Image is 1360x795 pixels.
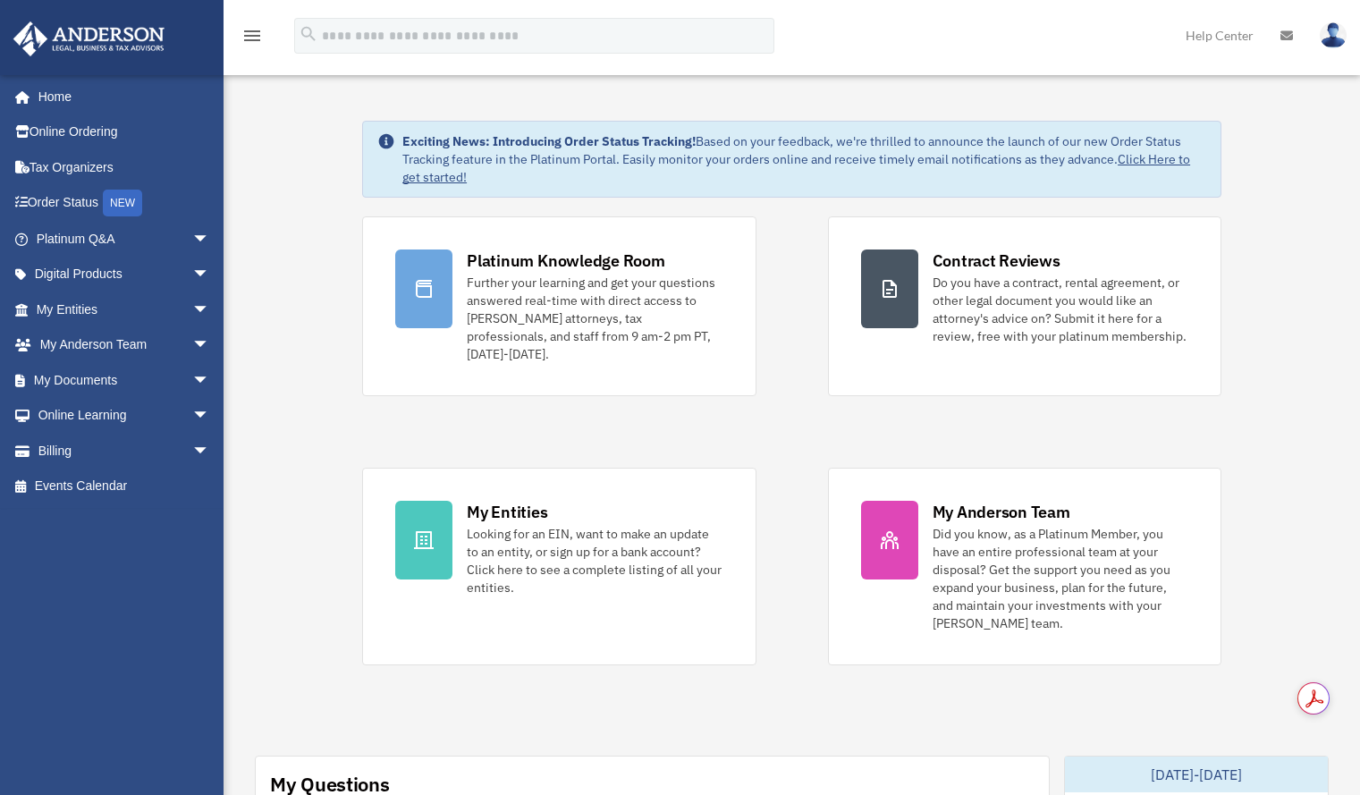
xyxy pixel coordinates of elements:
[402,132,1206,186] div: Based on your feedback, we're thrilled to announce the launch of our new Order Status Tracking fe...
[192,362,228,399] span: arrow_drop_down
[467,249,665,272] div: Platinum Knowledge Room
[933,525,1188,632] div: Did you know, as a Platinum Member, you have an entire professional team at your disposal? Get th...
[828,468,1221,665] a: My Anderson Team Did you know, as a Platinum Member, you have an entire professional team at your...
[13,327,237,363] a: My Anderson Teamarrow_drop_down
[402,133,696,149] strong: Exciting News: Introducing Order Status Tracking!
[1065,757,1328,792] div: [DATE]-[DATE]
[13,149,237,185] a: Tax Organizers
[13,79,228,114] a: Home
[192,327,228,364] span: arrow_drop_down
[933,274,1188,345] div: Do you have a contract, rental agreement, or other legal document you would like an attorney's ad...
[13,433,237,469] a: Billingarrow_drop_down
[192,398,228,435] span: arrow_drop_down
[192,257,228,293] span: arrow_drop_down
[467,501,547,523] div: My Entities
[13,185,237,222] a: Order StatusNEW
[13,221,237,257] a: Platinum Q&Aarrow_drop_down
[13,292,237,327] a: My Entitiesarrow_drop_down
[8,21,170,56] img: Anderson Advisors Platinum Portal
[402,151,1190,185] a: Click Here to get started!
[933,501,1070,523] div: My Anderson Team
[192,433,228,469] span: arrow_drop_down
[13,257,237,292] a: Digital Productsarrow_drop_down
[828,216,1221,396] a: Contract Reviews Do you have a contract, rental agreement, or other legal document you would like...
[192,292,228,328] span: arrow_drop_down
[241,31,263,47] a: menu
[362,468,756,665] a: My Entities Looking for an EIN, want to make an update to an entity, or sign up for a bank accoun...
[467,274,722,363] div: Further your learning and get your questions answered real-time with direct access to [PERSON_NAM...
[241,25,263,47] i: menu
[13,398,237,434] a: Online Learningarrow_drop_down
[13,114,237,150] a: Online Ordering
[192,221,228,258] span: arrow_drop_down
[13,469,237,504] a: Events Calendar
[467,525,722,596] div: Looking for an EIN, want to make an update to an entity, or sign up for a bank account? Click her...
[933,249,1060,272] div: Contract Reviews
[103,190,142,216] div: NEW
[299,24,318,44] i: search
[362,216,756,396] a: Platinum Knowledge Room Further your learning and get your questions answered real-time with dire...
[1320,22,1347,48] img: User Pic
[13,362,237,398] a: My Documentsarrow_drop_down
